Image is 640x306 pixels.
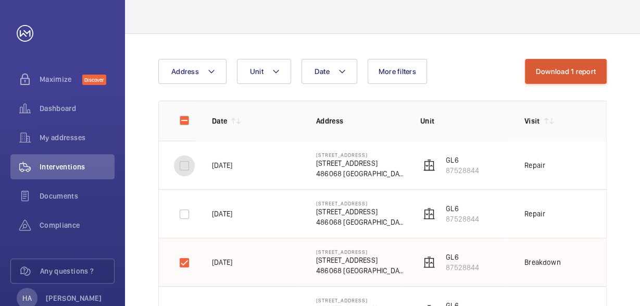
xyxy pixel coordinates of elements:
div: Repair [524,160,545,170]
span: Dashboard [40,103,115,114]
span: Date [315,67,330,76]
p: 87528844 [446,165,479,176]
p: GL6 [446,252,479,262]
span: My addresses [40,132,115,143]
span: Discover [82,75,106,85]
p: HA [22,293,31,303]
button: Unit [237,59,291,84]
p: Date [212,116,227,126]
p: [DATE] [212,160,232,170]
p: [STREET_ADDRESS] [316,249,404,255]
button: Download 1 report [525,59,607,84]
span: Compliance [40,220,115,230]
span: Interventions [40,162,115,172]
span: Unit [250,67,263,76]
button: More filters [368,59,427,84]
p: [STREET_ADDRESS] [316,206,404,217]
p: Unit [420,116,508,126]
p: GL6 [446,155,479,165]
img: elevator.svg [423,159,435,172]
p: [STREET_ADDRESS] [316,152,404,158]
span: More filters [379,67,416,76]
p: 486068 [GEOGRAPHIC_DATA] [316,217,404,227]
p: [DATE] [212,209,232,219]
p: [PERSON_NAME] [46,293,102,303]
button: Date [302,59,357,84]
img: elevator.svg [423,207,435,220]
p: Address [316,116,404,126]
p: [STREET_ADDRESS] [316,255,404,265]
span: Documents [40,191,115,201]
span: Any questions ? [40,266,114,276]
img: elevator.svg [423,256,435,268]
p: GL6 [446,203,479,214]
p: 87528844 [446,214,479,224]
p: Visit [524,116,540,126]
div: Breakdown [524,257,561,267]
p: 486068 [GEOGRAPHIC_DATA] [316,168,404,179]
p: 87528844 [446,262,479,273]
p: [STREET_ADDRESS] [316,200,404,206]
p: 486068 [GEOGRAPHIC_DATA] [316,265,404,276]
span: Address [171,67,199,76]
p: [STREET_ADDRESS] [316,158,404,168]
span: Maximize [40,74,82,84]
button: Address [158,59,227,84]
p: [STREET_ADDRESS] [316,297,404,303]
p: [DATE] [212,257,232,267]
div: Repair [524,209,545,219]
